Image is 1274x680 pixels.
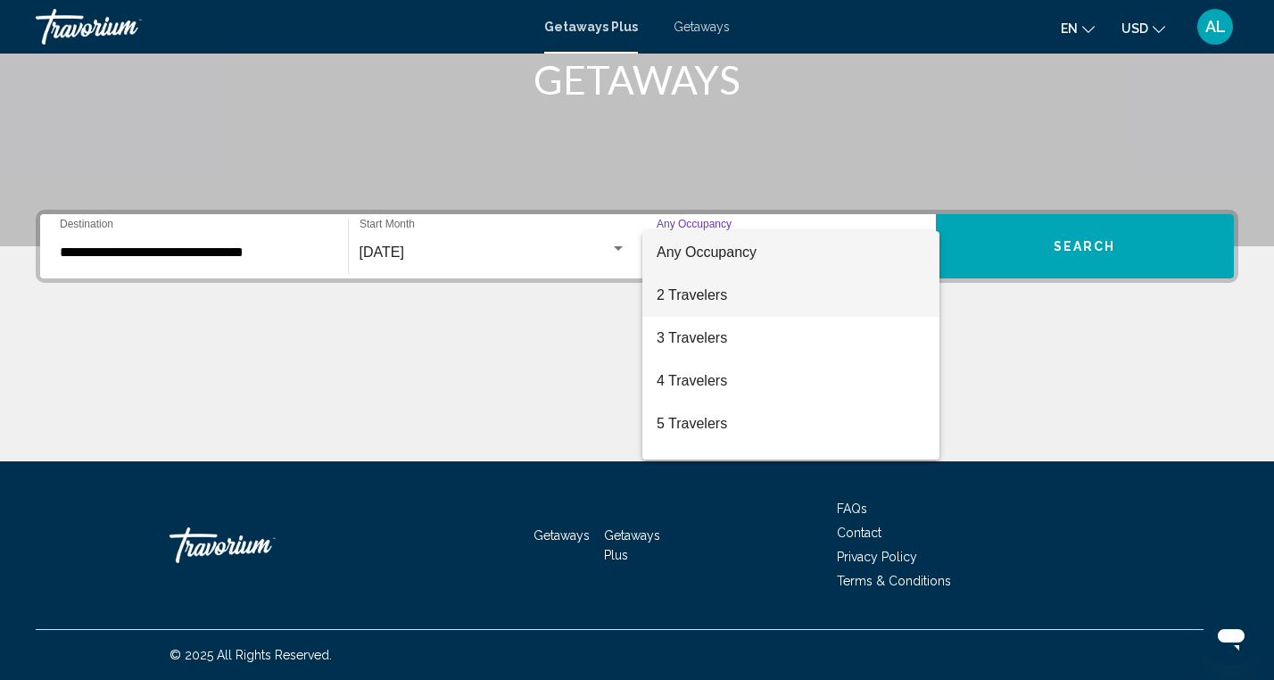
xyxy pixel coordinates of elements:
iframe: Button to launch messaging window [1203,609,1260,666]
span: 6 Travelers [657,445,925,488]
span: 2 Travelers [657,274,925,317]
span: Any Occupancy [657,245,757,260]
span: 5 Travelers [657,402,925,445]
span: 3 Travelers [657,317,925,360]
span: 4 Travelers [657,360,925,402]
